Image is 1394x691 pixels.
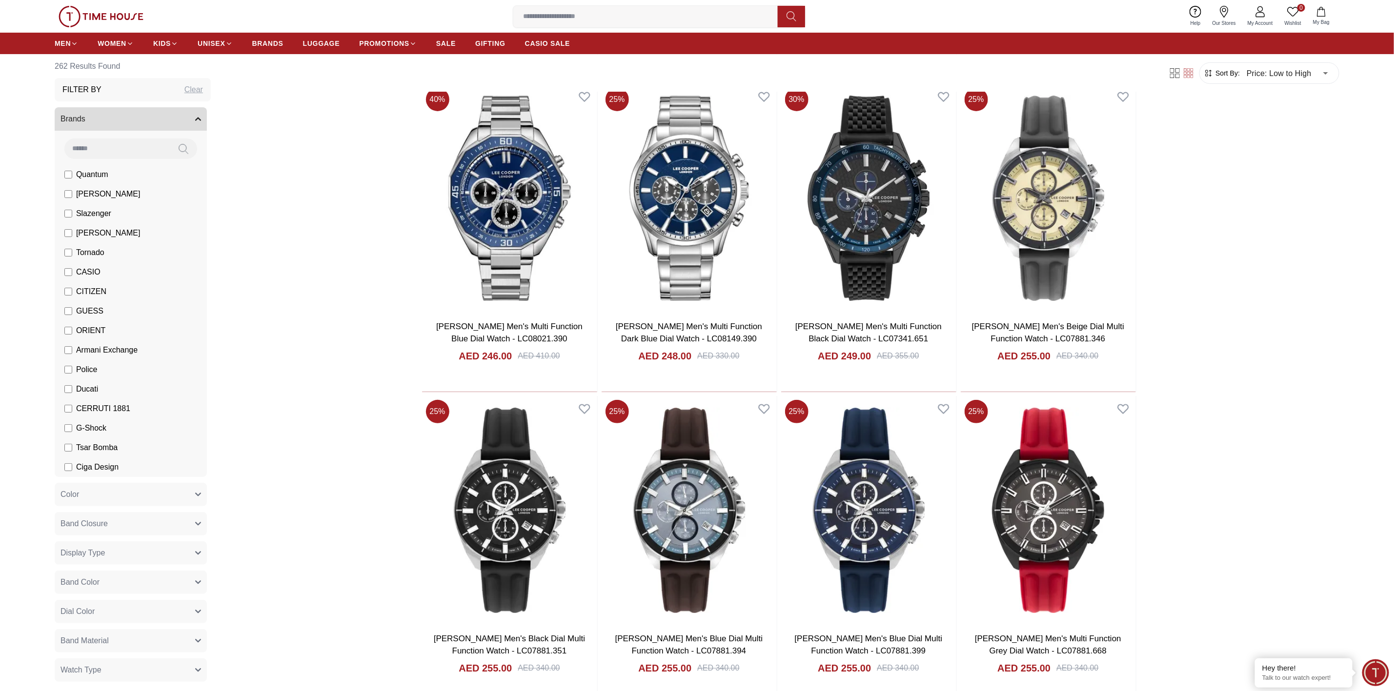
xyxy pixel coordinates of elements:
span: 40 % [426,88,449,111]
div: AED 340.00 [877,662,919,674]
span: [PERSON_NAME] [76,188,141,200]
a: GIFTING [475,35,505,52]
div: Hey there! [1262,663,1345,673]
a: PROMOTIONS [359,35,417,52]
a: 0Wishlist [1279,4,1307,29]
a: Help [1185,4,1207,29]
a: Lee Cooper Men's Beige Dial Multi Function Watch - LC07881.346 [961,84,1136,313]
img: ... [59,6,143,27]
div: AED 340.00 [1056,350,1098,362]
div: AED 410.00 [518,350,560,362]
input: Ciga Design [64,463,72,471]
span: GIFTING [475,39,505,48]
a: [PERSON_NAME] Men's Multi Function Grey Dial Watch - LC07881.668 [975,634,1121,656]
img: Lee Cooper Men's Blue Dial Multi Function Watch - LC07881.399 [781,396,956,625]
img: Lee Cooper Men's Blue Dial Multi Function Watch - LC07881.394 [602,396,777,625]
span: Our Stores [1209,20,1240,27]
a: Lee Cooper Men's Multi Function Black Dial Watch - LC07341.651 [781,84,956,313]
a: [PERSON_NAME] Men's Beige Dial Multi Function Watch - LC07881.346 [972,322,1124,344]
input: Police [64,366,72,374]
span: Ducati [76,383,98,395]
p: Talk to our watch expert! [1262,674,1345,682]
h4: AED 255.00 [997,349,1051,363]
a: SALE [436,35,456,52]
span: Color [61,489,79,500]
span: Wishlist [1281,20,1305,27]
span: 30 % [785,88,808,111]
input: Quantum [64,171,72,178]
span: GUESS [76,305,103,317]
h4: AED 255.00 [818,661,871,675]
span: 25 % [965,88,988,111]
span: Dial Color [61,606,95,617]
a: LUGGAGE [303,35,340,52]
a: [PERSON_NAME] Men's Multi Function Dark Blue Dial Watch - LC08149.390 [616,322,762,344]
input: Armani Exchange [64,346,72,354]
input: Tornado [64,249,72,257]
span: Armani Exchange [76,344,138,356]
span: PROMOTIONS [359,39,409,48]
h4: AED 249.00 [818,349,871,363]
div: Price: Low to High [1240,59,1335,87]
input: ORIENT [64,327,72,335]
div: AED 340.00 [697,662,739,674]
span: KIDS [153,39,171,48]
input: Tsar Bomba [64,444,72,452]
a: [PERSON_NAME] Men's Black Dial Multi Function Watch - LC07881.351 [434,634,585,656]
input: Slazenger [64,210,72,217]
input: [PERSON_NAME] [64,190,72,198]
span: 25 % [785,400,808,423]
span: Display Type [61,547,105,559]
button: Band Color [55,571,207,594]
button: Display Type [55,541,207,565]
img: Lee Cooper Men's Multi Function Dark Blue Dial Watch - LC08149.390 [602,84,777,313]
button: My Bag [1307,5,1335,28]
span: My Bag [1309,19,1333,26]
input: [PERSON_NAME] [64,229,72,237]
input: CERRUTI 1881 [64,405,72,413]
span: BRANDS [252,39,283,48]
img: Lee Cooper Men's Black Dial Multi Function Watch - LC07881.351 [422,396,597,625]
a: CASIO SALE [525,35,570,52]
span: Quantum [76,169,108,180]
span: 25 % [426,400,449,423]
div: AED 340.00 [1056,662,1098,674]
a: Our Stores [1207,4,1242,29]
button: Dial Color [55,600,207,623]
h3: Filter By [62,84,101,96]
span: [PERSON_NAME] [76,227,141,239]
span: CASIO SALE [525,39,570,48]
img: Lee Cooper Men's Multi Function Blue Dial Watch - LC08021.390 [422,84,597,313]
h4: AED 248.00 [638,349,691,363]
button: Watch Type [55,658,207,682]
button: Sort By: [1204,68,1240,78]
span: Brands [61,113,85,125]
input: Ducati [64,385,72,393]
a: WOMEN [98,35,134,52]
span: CITIZEN [76,286,106,297]
span: Help [1187,20,1205,27]
h4: AED 255.00 [459,661,512,675]
span: WOMEN [98,39,126,48]
a: [PERSON_NAME] Men's Multi Function Blue Dial Watch - LC08021.390 [436,322,583,344]
span: 25 % [606,88,629,111]
span: CERRUTI 1881 [76,403,130,415]
span: UNISEX [198,39,225,48]
h4: AED 255.00 [638,661,691,675]
span: Band Color [61,576,100,588]
div: AED 355.00 [877,350,919,362]
img: Lee Cooper Men's Multi Function Grey Dial Watch - LC07881.668 [961,396,1136,625]
a: [PERSON_NAME] Men's Blue Dial Multi Function Watch - LC07881.394 [615,634,763,656]
input: CASIO [64,268,72,276]
span: Slazenger [76,208,111,219]
input: G-Shock [64,424,72,432]
a: [PERSON_NAME] Men's Blue Dial Multi Function Watch - LC07881.399 [795,634,943,656]
button: Band Material [55,629,207,652]
a: BRANDS [252,35,283,52]
div: AED 340.00 [518,662,560,674]
span: Band Closure [61,518,108,530]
